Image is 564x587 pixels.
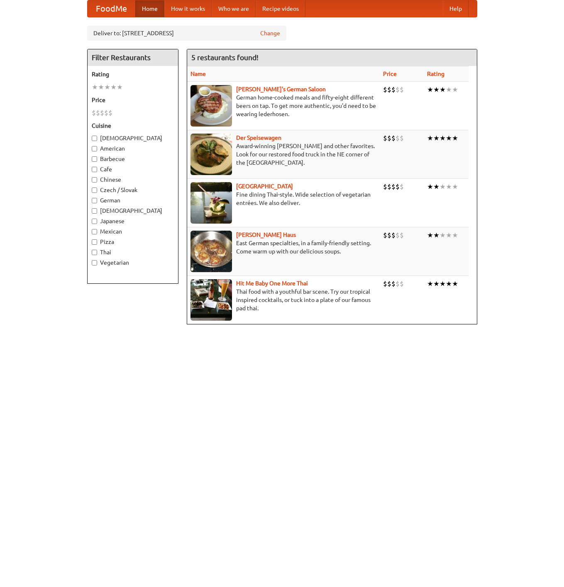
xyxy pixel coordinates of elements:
li: ★ [98,83,104,92]
li: $ [104,108,108,117]
li: $ [391,134,396,143]
input: Barbecue [92,156,97,162]
li: ★ [427,279,433,288]
a: Price [383,71,397,77]
label: Barbecue [92,155,174,163]
li: ★ [446,134,452,143]
a: Who we are [212,0,256,17]
li: $ [400,182,404,191]
input: Pizza [92,239,97,245]
p: Thai food with a youthful bar scene. Try our tropical inspired cocktails, or tuck into a plate of... [190,287,376,312]
li: $ [387,182,391,191]
li: ★ [433,85,439,94]
li: ★ [446,231,452,240]
a: [PERSON_NAME] Haus [236,231,296,238]
li: $ [400,279,404,288]
input: Cafe [92,167,97,172]
li: ★ [439,279,446,288]
li: ★ [433,279,439,288]
p: Fine dining Thai-style. Wide selection of vegetarian entrées. We also deliver. [190,190,376,207]
input: [DEMOGRAPHIC_DATA] [92,208,97,214]
label: American [92,144,174,153]
p: East German specialties, in a family-friendly setting. Come warm up with our delicious soups. [190,239,376,256]
label: Cafe [92,165,174,173]
label: Thai [92,248,174,256]
li: $ [400,85,404,94]
li: ★ [439,231,446,240]
li: ★ [452,279,458,288]
li: ★ [427,134,433,143]
li: ★ [117,83,123,92]
li: $ [396,182,400,191]
li: ★ [452,182,458,191]
label: Vegetarian [92,258,174,267]
li: ★ [439,134,446,143]
label: [DEMOGRAPHIC_DATA] [92,134,174,142]
li: ★ [427,231,433,240]
li: $ [96,108,100,117]
li: ★ [433,231,439,240]
img: kohlhaus.jpg [190,231,232,272]
li: $ [400,134,404,143]
h5: Cuisine [92,122,174,130]
li: $ [396,134,400,143]
li: ★ [446,182,452,191]
input: Thai [92,250,97,255]
input: Czech / Slovak [92,188,97,193]
input: American [92,146,97,151]
label: Japanese [92,217,174,225]
li: $ [396,85,400,94]
li: $ [391,85,396,94]
li: ★ [110,83,117,92]
a: Name [190,71,206,77]
li: ★ [452,134,458,143]
label: [DEMOGRAPHIC_DATA] [92,207,174,215]
li: $ [387,231,391,240]
li: ★ [446,85,452,94]
p: German home-cooked meals and fifty-eight different beers on tap. To get more authentic, you'd nee... [190,93,376,118]
li: ★ [433,134,439,143]
a: Recipe videos [256,0,305,17]
h5: Rating [92,70,174,78]
b: [PERSON_NAME]'s German Saloon [236,86,326,93]
li: $ [391,231,396,240]
a: Der Speisewagen [236,134,281,141]
li: $ [383,134,387,143]
label: Mexican [92,227,174,236]
li: ★ [439,182,446,191]
li: ★ [433,182,439,191]
img: babythai.jpg [190,279,232,321]
input: German [92,198,97,203]
li: ★ [104,83,110,92]
li: ★ [446,279,452,288]
h4: Filter Restaurants [88,49,178,66]
a: [GEOGRAPHIC_DATA] [236,183,293,190]
label: Czech / Slovak [92,186,174,194]
li: $ [92,108,96,117]
li: $ [391,182,396,191]
li: $ [400,231,404,240]
label: Chinese [92,175,174,184]
li: $ [387,85,391,94]
li: $ [396,231,400,240]
li: ★ [427,182,433,191]
li: ★ [452,231,458,240]
label: German [92,196,174,205]
p: Award-winning [PERSON_NAME] and other favorites. Look for our restored food truck in the NE corne... [190,142,376,167]
a: FoodMe [88,0,135,17]
h5: Price [92,96,174,104]
li: ★ [452,85,458,94]
a: Hit Me Baby One More Thai [236,280,308,287]
ng-pluralize: 5 restaurants found! [191,54,259,61]
a: Rating [427,71,444,77]
li: $ [387,134,391,143]
li: $ [387,279,391,288]
img: esthers.jpg [190,85,232,127]
li: $ [383,231,387,240]
li: $ [100,108,104,117]
a: Change [260,29,280,37]
div: Deliver to: [STREET_ADDRESS] [87,26,286,41]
